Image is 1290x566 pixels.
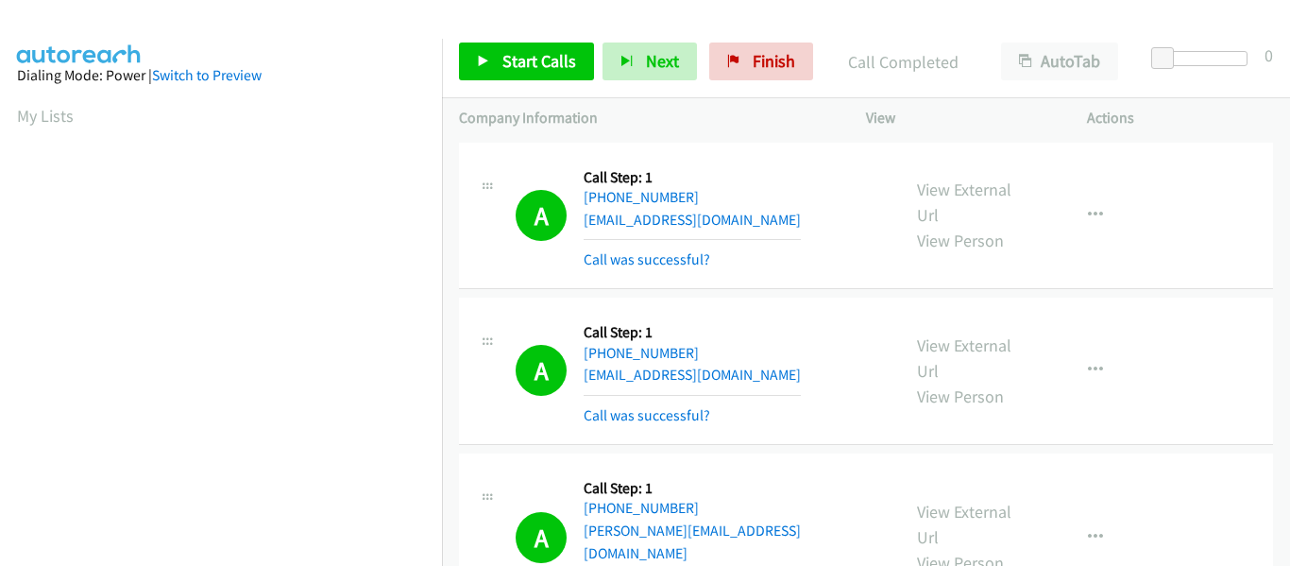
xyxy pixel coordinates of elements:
[459,107,832,129] p: Company Information
[584,479,883,498] h5: Call Step: 1
[1235,208,1290,358] iframe: Resource Center
[866,107,1053,129] p: View
[152,66,262,84] a: Switch to Preview
[502,50,576,72] span: Start Calls
[516,190,567,241] h1: A
[584,522,801,562] a: [PERSON_NAME][EMAIL_ADDRESS][DOMAIN_NAME]
[1087,107,1274,129] p: Actions
[709,43,813,80] a: Finish
[584,211,801,229] a: [EMAIL_ADDRESS][DOMAIN_NAME]
[917,501,1011,548] a: View External Url
[1001,43,1118,80] button: AutoTab
[646,50,679,72] span: Next
[584,188,699,206] a: [PHONE_NUMBER]
[584,344,699,362] a: [PHONE_NUMBER]
[584,168,801,187] h5: Call Step: 1
[516,345,567,396] h1: A
[753,50,795,72] span: Finish
[1265,43,1273,68] div: 0
[459,43,594,80] a: Start Calls
[17,105,74,127] a: My Lists
[516,512,567,563] h1: A
[839,49,967,75] p: Call Completed
[584,499,699,517] a: [PHONE_NUMBER]
[584,406,710,424] a: Call was successful?
[917,230,1004,251] a: View Person
[17,64,425,87] div: Dialing Mode: Power |
[603,43,697,80] button: Next
[584,323,801,342] h5: Call Step: 1
[584,250,710,268] a: Call was successful?
[917,386,1004,407] a: View Person
[917,334,1011,382] a: View External Url
[584,366,801,384] a: [EMAIL_ADDRESS][DOMAIN_NAME]
[917,179,1011,226] a: View External Url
